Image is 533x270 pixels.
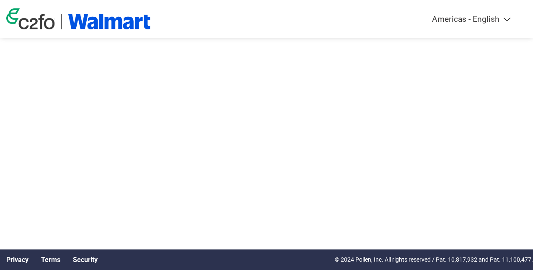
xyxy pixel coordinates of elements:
[6,8,55,29] img: c2fo logo
[6,256,28,264] a: Privacy
[73,256,98,264] a: Security
[335,255,533,264] p: © 2024 Pollen, Inc. All rights reserved / Pat. 10,817,932 and Pat. 11,100,477.
[41,256,60,264] a: Terms
[68,14,150,29] img: Walmart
